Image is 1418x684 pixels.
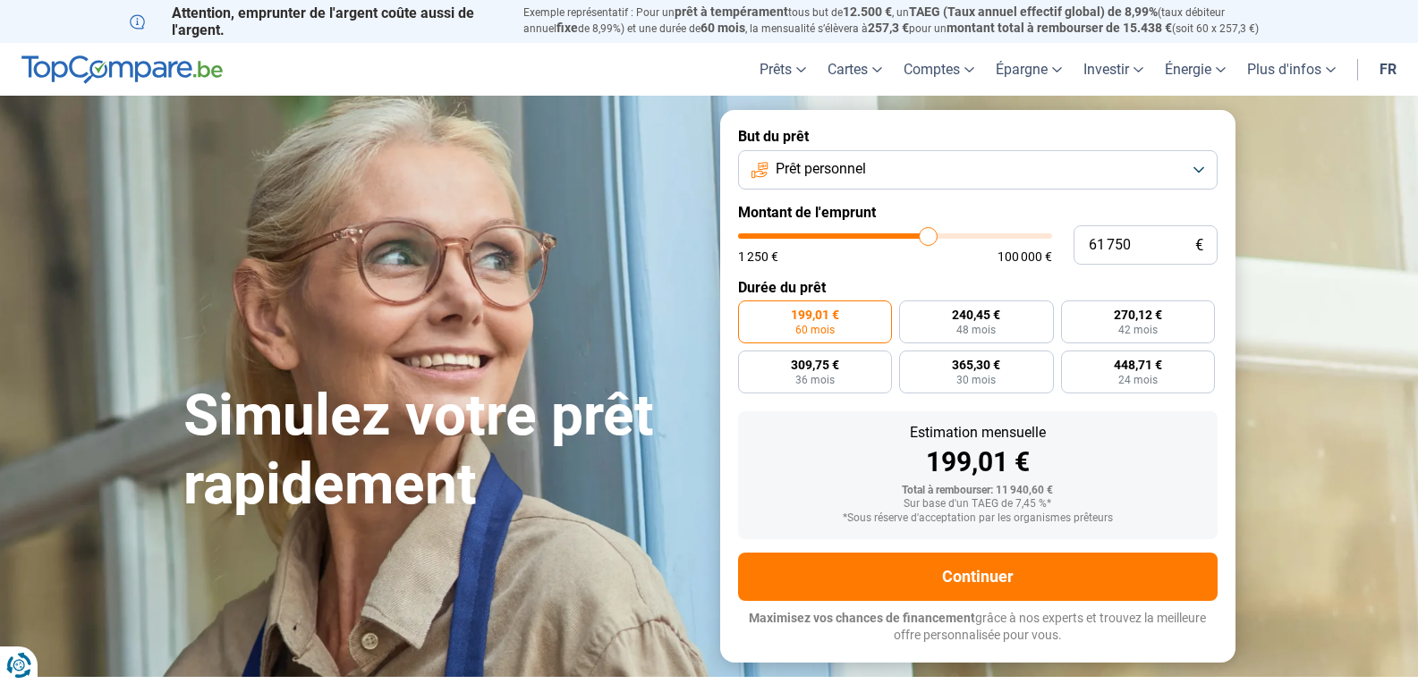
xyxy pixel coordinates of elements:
[749,43,817,96] a: Prêts
[795,375,835,385] span: 36 mois
[130,4,502,38] p: Attention, emprunter de l'argent coûte aussi de l'argent.
[752,512,1203,525] div: *Sous réserve d'acceptation par les organismes prêteurs
[752,485,1203,497] div: Total à rembourser: 11 940,60 €
[749,611,975,625] span: Maximisez vos chances de financement
[868,21,909,35] span: 257,3 €
[791,308,839,321] span: 199,01 €
[738,279,1218,296] label: Durée du prêt
[909,4,1158,19] span: TAEG (Taux annuel effectif global) de 8,99%
[738,250,778,263] span: 1 250 €
[183,382,699,519] h1: Simulez votre prêt rapidement
[947,21,1172,35] span: montant total à rembourser de 15.438 €
[1154,43,1236,96] a: Énergie
[795,325,835,335] span: 60 mois
[738,128,1218,145] label: But du prêt
[1114,359,1162,371] span: 448,71 €
[956,375,996,385] span: 30 mois
[1073,43,1154,96] a: Investir
[817,43,893,96] a: Cartes
[738,553,1218,601] button: Continuer
[1118,375,1158,385] span: 24 mois
[791,359,839,371] span: 309,75 €
[1114,308,1162,321] span: 270,12 €
[675,4,788,19] span: prêt à tempérament
[752,426,1203,440] div: Estimation mensuelle
[738,204,1218,221] label: Montant de l'emprunt
[952,308,1000,321] span: 240,45 €
[556,21,578,35] span: fixe
[1369,43,1407,96] a: fr
[843,4,892,19] span: 12.500 €
[738,610,1218,645] p: grâce à nos experts et trouvez la meilleure offre personnalisée pour vous.
[752,498,1203,511] div: Sur base d'un TAEG de 7,45 %*
[985,43,1073,96] a: Épargne
[523,4,1289,37] p: Exemple représentatif : Pour un tous but de , un (taux débiteur annuel de 8,99%) et une durée de ...
[952,359,1000,371] span: 365,30 €
[752,449,1203,476] div: 199,01 €
[956,325,996,335] span: 48 mois
[893,43,985,96] a: Comptes
[21,55,223,84] img: TopCompare
[776,159,866,179] span: Prêt personnel
[998,250,1052,263] span: 100 000 €
[738,150,1218,190] button: Prêt personnel
[1236,43,1346,96] a: Plus d'infos
[1118,325,1158,335] span: 42 mois
[1195,238,1203,253] span: €
[701,21,745,35] span: 60 mois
